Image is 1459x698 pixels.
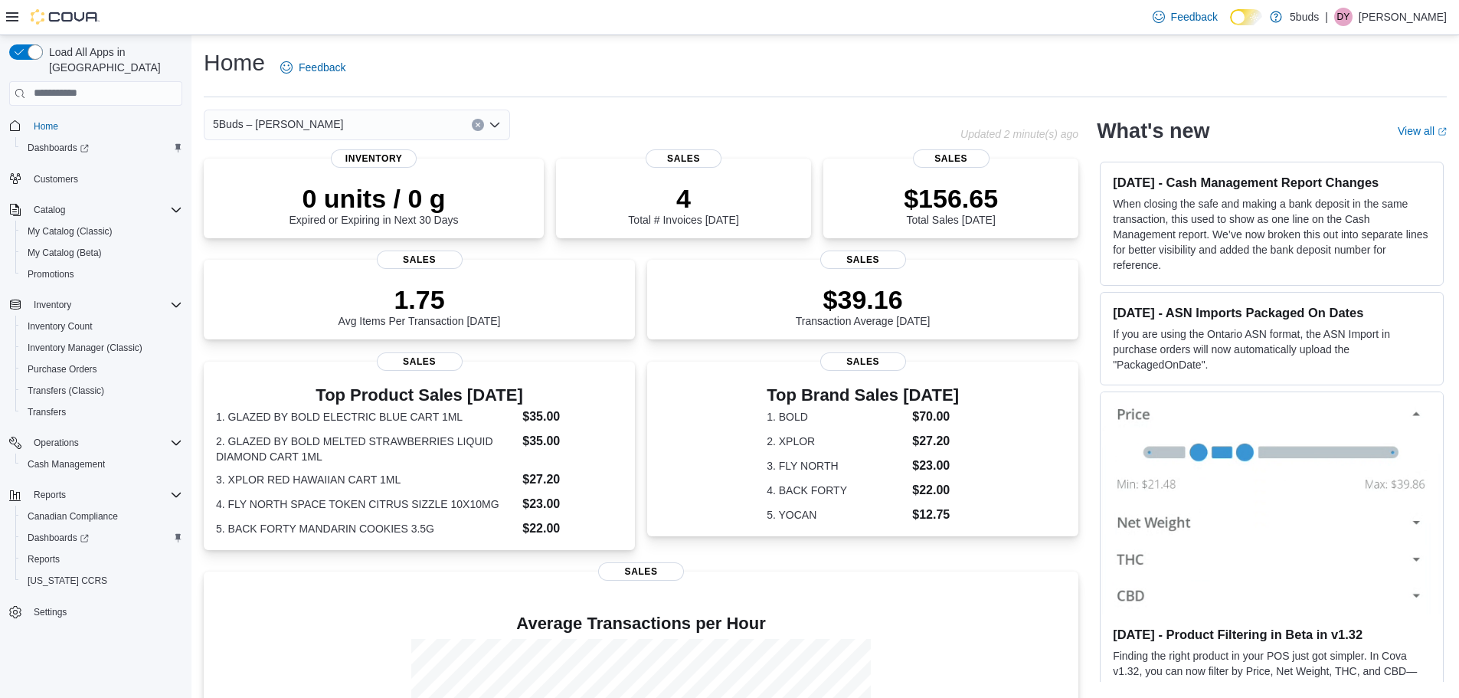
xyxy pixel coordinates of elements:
a: My Catalog (Beta) [21,244,108,262]
span: Catalog [34,204,65,216]
dd: $35.00 [522,432,623,451]
button: Inventory Manager (Classic) [15,337,188,359]
span: Sales [913,149,990,168]
h3: Top Brand Sales [DATE] [767,386,959,405]
span: [US_STATE] CCRS [28,575,107,587]
span: Customers [28,169,182,188]
dd: $27.20 [522,470,623,489]
button: Inventory [28,296,77,314]
a: Feedback [1147,2,1224,32]
dd: $23.00 [522,495,623,513]
button: Reports [28,486,72,504]
span: Sales [820,352,906,371]
button: My Catalog (Classic) [15,221,188,242]
span: Inventory [28,296,182,314]
dt: 2. GLAZED BY BOLD MELTED STRAWBERRIES LIQUID DIAMOND CART 1ML [216,434,516,464]
button: Transfers [15,401,188,423]
h1: Home [204,48,265,78]
span: Transfers (Classic) [21,382,182,400]
h3: [DATE] - Cash Management Report Changes [1113,175,1431,190]
span: Inventory Count [28,320,93,333]
a: Dashboards [21,139,95,157]
button: Transfers (Classic) [15,380,188,401]
a: Transfers (Classic) [21,382,110,400]
span: My Catalog (Beta) [28,247,102,259]
a: Settings [28,603,73,621]
img: Cova [31,9,100,25]
span: Inventory Count [21,317,182,336]
p: 1.75 [339,284,501,315]
svg: External link [1438,127,1447,136]
input: Dark Mode [1230,9,1262,25]
h4: Average Transactions per Hour [216,614,1066,633]
dd: $27.20 [912,432,959,451]
dt: 1. GLAZED BY BOLD ELECTRIC BLUE CART 1ML [216,409,516,424]
button: Open list of options [489,119,501,131]
button: Reports [3,484,188,506]
span: Operations [34,437,79,449]
p: $39.16 [796,284,931,315]
dt: 3. XPLOR RED HAWAIIAN CART 1ML [216,472,516,487]
span: Purchase Orders [28,363,97,375]
a: Cash Management [21,455,111,474]
p: Updated 2 minute(s) ago [960,128,1078,140]
a: Home [28,117,64,136]
span: Settings [34,606,67,618]
button: Inventory Count [15,316,188,337]
button: Promotions [15,264,188,285]
a: Purchase Orders [21,360,103,378]
h3: [DATE] - Product Filtering in Beta in v1.32 [1113,627,1431,642]
span: My Catalog (Classic) [21,222,182,241]
dd: $35.00 [522,408,623,426]
dt: 4. BACK FORTY [767,483,906,498]
span: Transfers (Classic) [28,385,104,397]
dd: $70.00 [912,408,959,426]
button: My Catalog (Beta) [15,242,188,264]
span: Settings [28,602,182,621]
span: Home [28,116,182,136]
span: Canadian Compliance [28,510,118,523]
span: Sales [377,352,463,371]
span: Promotions [21,265,182,283]
span: Dashboards [21,529,182,547]
span: Sales [646,149,722,168]
p: | [1325,8,1328,26]
button: Reports [15,549,188,570]
span: Inventory Manager (Classic) [28,342,142,354]
span: Sales [377,251,463,269]
a: Feedback [274,52,352,83]
span: Dashboards [21,139,182,157]
dt: 1. BOLD [767,409,906,424]
a: Dashboards [15,527,188,549]
a: [US_STATE] CCRS [21,572,113,590]
a: Dashboards [15,137,188,159]
p: 5buds [1290,8,1319,26]
div: Total # Invoices [DATE] [628,183,738,226]
span: Cash Management [28,458,105,470]
dd: $23.00 [912,457,959,475]
p: $156.65 [904,183,998,214]
button: Inventory [3,294,188,316]
span: Dashboards [28,142,89,154]
span: Customers [34,173,78,185]
p: [PERSON_NAME] [1359,8,1447,26]
p: 0 units / 0 g [290,183,459,214]
h2: What's new [1097,119,1209,143]
button: Catalog [3,199,188,221]
button: Operations [3,432,188,454]
span: Inventory [331,149,417,168]
span: Feedback [299,60,345,75]
button: Catalog [28,201,71,219]
div: Transaction Average [DATE] [796,284,931,327]
span: Inventory Manager (Classic) [21,339,182,357]
h3: Top Product Sales [DATE] [216,386,623,405]
a: Transfers [21,403,72,421]
dt: 3. FLY NORTH [767,458,906,474]
h3: [DATE] - ASN Imports Packaged On Dates [1113,305,1431,320]
a: Canadian Compliance [21,507,124,526]
span: Dark Mode [1230,25,1231,26]
span: Cash Management [21,455,182,474]
button: Operations [28,434,85,452]
span: Purchase Orders [21,360,182,378]
button: Cash Management [15,454,188,475]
